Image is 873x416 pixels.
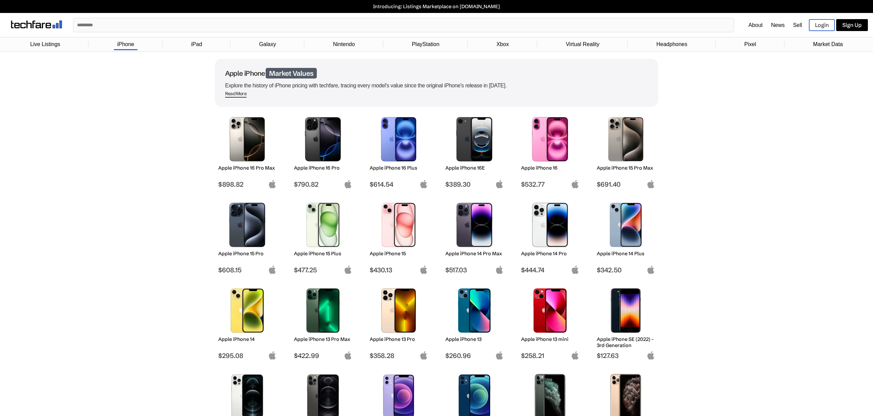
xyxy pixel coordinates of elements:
a: iPhone 14 Plus Apple iPhone 14 Plus $342.50 apple-logo [593,199,658,274]
h2: Apple iPhone SE (2022) - 3rd Generation [597,336,655,348]
span: $295.08 [218,352,277,360]
img: apple-logo [495,180,504,188]
a: iPhone 14 Pro Max Apple iPhone 14 Pro Max $517.03 apple-logo [442,199,507,274]
span: Market Values [266,68,317,78]
span: $614.54 [370,180,428,188]
a: iPhone 14 Pro Apple iPhone 14 Pro $444.74 apple-logo [518,199,582,274]
h2: Apple iPhone 13 mini [521,336,579,342]
a: iPhone 13 mini Apple iPhone 13 mini $258.21 apple-logo [518,285,582,360]
img: iPhone 16E [450,117,499,161]
a: iPhone 16 Pro Apple iPhone 16 Pro $790.82 apple-logo [291,114,355,188]
h2: Apple iPhone 15 Pro Max [597,165,655,171]
span: $608.15 [218,266,277,274]
img: iPhone 14 Pro Max [450,203,499,247]
img: iPhone 16 Plus [375,117,423,161]
span: $790.82 [294,180,352,188]
a: Sign Up [836,19,868,31]
span: Read More [225,91,247,98]
a: iPhone 16 Apple iPhone 16 $532.77 apple-logo [518,114,582,188]
h2: Apple iPhone 16 Pro Max [218,165,277,171]
img: apple-logo [495,351,504,360]
img: apple-logo [419,351,428,360]
img: apple-logo [419,266,428,274]
h2: Apple iPhone 14 Plus [597,250,655,257]
span: $422.99 [294,352,352,360]
img: apple-logo [571,180,579,188]
h2: Apple iPhone 14 Pro [521,250,579,257]
h2: Apple iPhone 13 Pro Max [294,336,352,342]
img: iPhone 16 [526,117,574,161]
span: $444.74 [521,266,579,274]
a: iPhone 13 Pro Max Apple iPhone 13 Pro Max $422.99 apple-logo [291,285,355,360]
a: iPhone 15 Apple iPhone 15 $430.13 apple-logo [366,199,431,274]
span: $691.40 [597,180,655,188]
a: About [749,22,763,28]
h2: Apple iPhone 13 [445,336,504,342]
img: iPhone 14 [223,288,271,333]
img: iPhone 14 Pro [526,203,574,247]
span: $342.50 [597,266,655,274]
a: News [771,22,785,28]
h2: Apple iPhone 14 Pro Max [445,250,504,257]
span: $477.25 [294,266,352,274]
h2: Apple iPhone 16E [445,165,504,171]
img: iPhone 13 Pro Max [299,288,347,333]
img: iPhone 16 Pro Max [223,117,271,161]
img: apple-logo [495,266,504,274]
img: apple-logo [571,351,579,360]
img: iPhone 14 Plus [602,203,650,247]
a: Pixel [741,38,760,51]
h2: Apple iPhone 16 Pro [294,165,352,171]
h2: Apple iPhone 15 [370,250,428,257]
a: iPhone 15 Pro Apple iPhone 15 Pro $608.15 apple-logo [215,199,280,274]
a: iPhone 16E Apple iPhone 16E $389.30 apple-logo [442,114,507,188]
a: iPhone 14 Apple iPhone 14 $295.08 apple-logo [215,285,280,360]
span: $358.28 [370,352,428,360]
a: iPad [188,38,206,51]
h2: Apple iPhone 14 [218,336,277,342]
a: Xbox [493,38,512,51]
a: iPhone 15 Plus Apple iPhone 15 Plus $477.25 apple-logo [291,199,355,274]
a: Galaxy [256,38,280,51]
img: apple-logo [647,266,655,274]
a: Virtual Reality [562,38,603,51]
img: apple-logo [344,351,352,360]
img: apple-logo [571,266,579,274]
img: iPhone 13 mini [526,288,574,333]
a: Market Data [810,38,846,51]
a: iPhone 13 Pro Apple iPhone 13 Pro $358.28 apple-logo [366,285,431,360]
span: $260.96 [445,352,504,360]
h2: Apple iPhone 15 Pro [218,250,277,257]
span: $430.13 [370,266,428,274]
h2: Apple iPhone 16 [521,165,579,171]
img: iPhone SE 3rd Gen [602,288,650,333]
a: Introducing: Listings Marketplace on [DOMAIN_NAME] [3,3,870,10]
img: iPhone 15 Pro Max [602,117,650,161]
div: Read More [225,91,247,97]
a: iPhone 15 Pro Max Apple iPhone 15 Pro Max $691.40 apple-logo [593,114,658,188]
a: Sell [793,22,802,28]
a: Login [809,19,835,31]
span: $258.21 [521,352,579,360]
a: iPhone [114,38,138,51]
img: apple-logo [344,180,352,188]
h1: Apple iPhone [225,69,648,77]
h2: Apple iPhone 13 Pro [370,336,428,342]
span: $127.63 [597,352,655,360]
a: Live Listings [27,38,64,51]
img: iPhone 15 Plus [299,203,347,247]
img: apple-logo [419,180,428,188]
p: Explore the history of iPhone pricing with techfare, tracing every model's value since the origin... [225,81,648,90]
img: apple-logo [268,266,277,274]
img: iPhone 15 [375,203,423,247]
a: iPhone 13 Apple iPhone 13 $260.96 apple-logo [442,285,507,360]
h2: Apple iPhone 16 Plus [370,165,428,171]
span: $389.30 [445,180,504,188]
img: apple-logo [647,180,655,188]
a: iPhone 16 Plus Apple iPhone 16 Plus $614.54 apple-logo [366,114,431,188]
a: Nintendo [330,38,358,51]
img: techfare logo [11,20,62,28]
img: apple-logo [268,351,277,360]
a: iPhone SE 3rd Gen Apple iPhone SE (2022) - 3rd Generation $127.63 apple-logo [593,285,658,360]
